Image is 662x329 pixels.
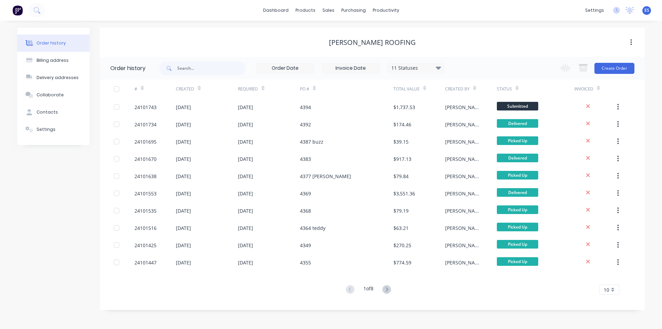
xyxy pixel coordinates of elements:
[393,242,411,249] div: $270.25
[300,190,311,197] div: 4369
[582,5,608,16] div: settings
[497,154,538,162] span: Delivered
[329,38,416,47] div: [PERSON_NAME] Roofing
[300,86,309,92] div: PO #
[445,121,483,128] div: [PERSON_NAME]
[445,242,483,249] div: [PERSON_NAME]
[134,173,157,180] div: 24101638
[177,61,245,75] input: Search...
[445,224,483,232] div: [PERSON_NAME]
[300,121,311,128] div: 4392
[176,207,191,214] div: [DATE]
[445,207,483,214] div: [PERSON_NAME]
[497,240,538,249] span: Picked Up
[176,79,238,98] div: Created
[176,104,191,111] div: [DATE]
[338,5,369,16] div: purchasing
[300,207,311,214] div: 4368
[134,242,157,249] div: 24101425
[369,5,403,16] div: productivity
[37,109,58,115] div: Contacts
[445,173,483,180] div: [PERSON_NAME]
[37,57,69,64] div: Billing address
[134,190,157,197] div: 24101553
[176,121,191,128] div: [DATE]
[497,102,538,110] span: Submitted
[393,173,409,180] div: $79.84
[134,155,157,163] div: 24101670
[445,190,483,197] div: [PERSON_NAME]
[17,104,90,121] button: Contacts
[176,155,191,163] div: [DATE]
[260,5,292,16] a: dashboard
[37,75,79,81] div: Delivery addresses
[393,190,415,197] div: $3,551.36
[393,224,409,232] div: $63.21
[134,79,176,98] div: #
[445,155,483,163] div: [PERSON_NAME]
[238,207,253,214] div: [DATE]
[393,155,411,163] div: $917.13
[300,104,311,111] div: 4394
[134,138,157,145] div: 24101695
[319,5,338,16] div: sales
[134,224,157,232] div: 24101516
[644,7,649,13] span: ES
[574,79,616,98] div: Invoiced
[300,155,311,163] div: 4383
[17,52,90,69] button: Billing address
[594,63,634,74] button: Create Order
[176,173,191,180] div: [DATE]
[300,224,325,232] div: 4364 teddy
[445,138,483,145] div: [PERSON_NAME]
[300,259,311,266] div: 4355
[238,190,253,197] div: [DATE]
[238,155,253,163] div: [DATE]
[574,86,593,92] div: Invoiced
[393,138,409,145] div: $39.15
[497,119,538,128] span: Delivered
[134,207,157,214] div: 24101535
[238,121,253,128] div: [DATE]
[300,138,323,145] div: 4387 buzz
[17,121,90,138] button: Settings
[497,171,538,180] span: Picked Up
[238,173,253,180] div: [DATE]
[445,104,483,111] div: [PERSON_NAME]
[176,138,191,145] div: [DATE]
[363,285,373,295] div: 1 of 8
[393,259,411,266] div: $774.59
[497,257,538,266] span: Picked Up
[110,64,146,72] div: Order history
[292,5,319,16] div: products
[238,86,258,92] div: Required
[238,224,253,232] div: [DATE]
[445,86,470,92] div: Created By
[37,92,64,98] div: Collaborate
[17,69,90,86] button: Delivery addresses
[12,5,23,16] img: Factory
[176,242,191,249] div: [DATE]
[238,104,253,111] div: [DATE]
[387,64,445,72] div: 11 Statuses
[300,242,311,249] div: 4349
[238,79,300,98] div: Required
[17,35,90,52] button: Order history
[604,286,609,293] span: 10
[238,242,253,249] div: [DATE]
[497,86,512,92] div: Status
[497,223,538,231] span: Picked Up
[393,104,415,111] div: $1,737.53
[445,79,497,98] div: Created By
[176,190,191,197] div: [DATE]
[134,86,137,92] div: #
[322,63,380,74] input: Invoice Date
[238,259,253,266] div: [DATE]
[176,259,191,266] div: [DATE]
[393,121,411,128] div: $174.46
[37,126,56,133] div: Settings
[37,40,66,46] div: Order history
[393,207,409,214] div: $79.19
[238,138,253,145] div: [DATE]
[134,259,157,266] div: 24101447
